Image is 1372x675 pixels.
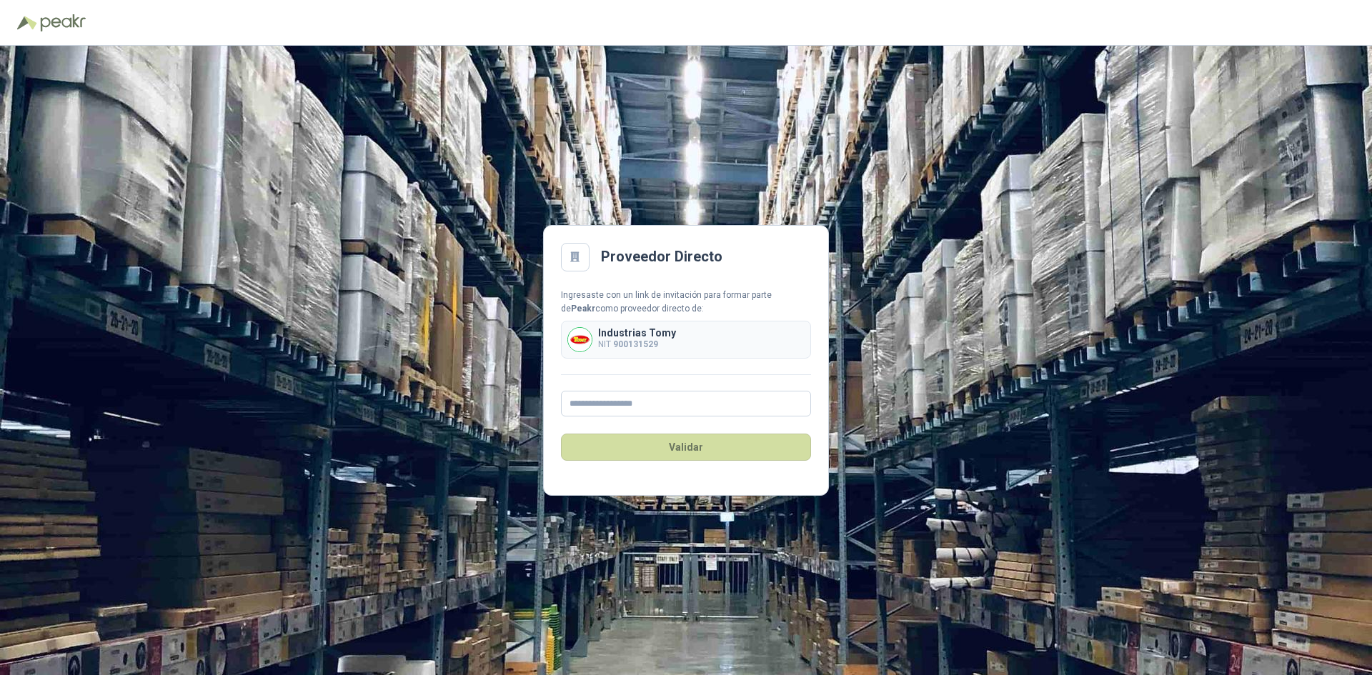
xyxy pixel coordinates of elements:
[571,304,595,314] b: Peakr
[613,339,658,349] b: 900131529
[568,328,592,351] img: Company Logo
[598,338,676,351] p: NIT
[561,289,811,316] div: Ingresaste con un link de invitación para formar parte de como proveedor directo de:
[601,246,722,268] h2: Proveedor Directo
[598,328,676,338] p: Industrias Tomy
[561,434,811,461] button: Validar
[17,16,37,30] img: Logo
[40,14,86,31] img: Peakr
